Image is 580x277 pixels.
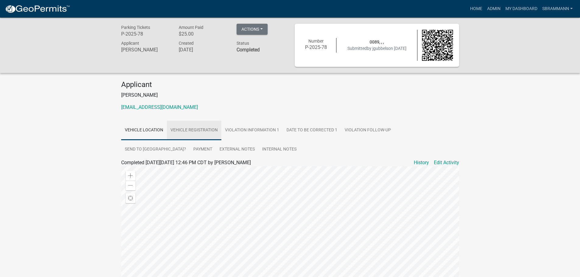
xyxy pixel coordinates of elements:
a: Violation Information 1 [221,121,283,140]
a: Internal Notes [258,140,300,159]
a: Date To Be Corrected 1 [283,121,341,140]
h6: P-2025-78 [121,31,170,37]
span: Parking Tickets [121,25,150,30]
a: History [414,159,429,166]
a: Edit Activity [434,159,459,166]
span: Submitted on [DATE] [347,46,406,51]
a: SBrammann [540,3,575,15]
a: Admin [485,3,503,15]
strong: Completed [237,47,260,53]
a: Vehicle Location [121,121,167,140]
a: My Dashboard [503,3,540,15]
span: Applicant [121,41,139,46]
p: [PERSON_NAME] [121,92,459,99]
a: [EMAIL_ADDRESS][DOMAIN_NAME] [121,104,198,110]
div: Zoom out [126,181,135,190]
button: Actions [237,24,268,35]
div: Zoom in [126,171,135,181]
img: QR code [422,30,453,61]
h6: [DATE] [179,47,227,53]
span: Number [308,39,324,43]
h6: P-2025-78 [301,44,332,50]
a: Send to [GEOGRAPHIC_DATA]? [121,140,190,159]
span: Status [237,41,249,46]
span: Completed [DATE][DATE] 12:46 PM CDT by [PERSON_NAME] [121,160,251,165]
h4: Applicant [121,80,459,89]
a: Payment [190,140,216,159]
a: External Notes [216,140,258,159]
span: by jgubbels [367,46,388,51]
h6: [PERSON_NAME] [121,47,170,53]
a: Home [468,3,485,15]
h6: $25.00 [179,31,227,37]
span: Amount Paid [179,25,203,30]
div: Find my location [126,193,135,203]
a: Violation Follow-up [341,121,395,140]
span: Created [179,41,194,46]
span: 0089, , , [370,40,384,44]
a: Vehicle Registration [167,121,221,140]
